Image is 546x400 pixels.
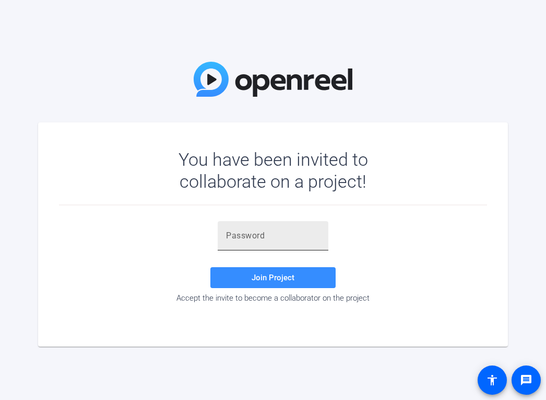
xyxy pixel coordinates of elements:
[226,230,320,242] input: Password
[194,62,352,97] img: OpenReel Logo
[59,293,487,303] div: Accept the invite to become a collaborator on the project
[210,267,336,288] button: Join Project
[486,374,498,386] mat-icon: accessibility
[520,374,532,386] mat-icon: message
[252,273,294,282] span: Join Project
[148,148,398,192] div: You have been invited to collaborate on a project!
